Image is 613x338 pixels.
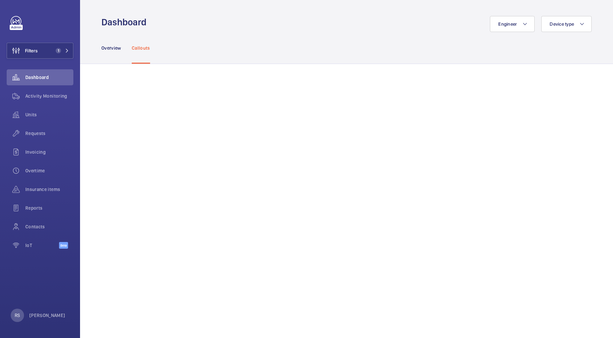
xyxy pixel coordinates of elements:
[25,223,73,230] span: Contacts
[101,16,150,28] h1: Dashboard
[25,186,73,193] span: Insurance items
[25,130,73,137] span: Requests
[29,312,65,319] p: [PERSON_NAME]
[7,43,73,59] button: Filters1
[59,242,68,249] span: Beta
[25,111,73,118] span: Units
[56,48,61,53] span: 1
[490,16,535,32] button: Engineer
[25,167,73,174] span: Overtime
[15,312,20,319] p: RS
[25,242,59,249] span: IoT
[25,205,73,211] span: Reports
[25,74,73,81] span: Dashboard
[101,45,121,51] p: Overview
[541,16,592,32] button: Device type
[498,21,517,27] span: Engineer
[25,149,73,155] span: Invoicing
[25,93,73,99] span: Activity Monitoring
[132,45,150,51] p: Callouts
[550,21,574,27] span: Device type
[25,47,38,54] span: Filters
